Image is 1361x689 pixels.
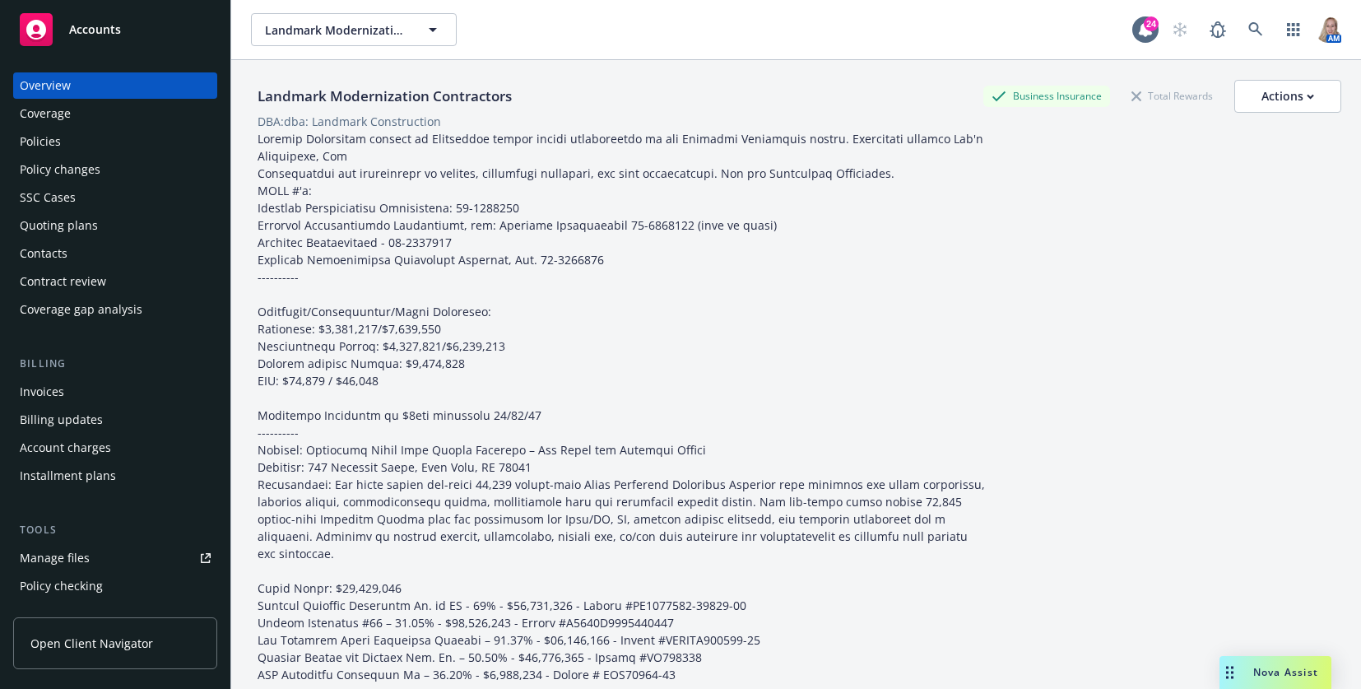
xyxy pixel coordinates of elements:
a: Manage exposures [13,601,217,627]
span: Landmark Modernization Contractors [265,21,407,39]
a: Coverage [13,100,217,127]
div: Policy changes [20,156,100,183]
a: Switch app [1277,13,1310,46]
div: SSC Cases [20,184,76,211]
div: Actions [1261,81,1314,112]
button: Actions [1234,80,1341,113]
img: photo [1315,16,1341,43]
button: Nova Assist [1219,656,1331,689]
div: Landmark Modernization Contractors [251,86,518,107]
div: Contacts [20,240,67,267]
div: 24 [1144,16,1159,31]
div: Quoting plans [20,212,98,239]
a: Accounts [13,7,217,53]
div: Manage files [20,545,90,571]
div: Billing [13,356,217,372]
div: Billing updates [20,407,103,433]
a: Installment plans [13,463,217,489]
a: Overview [13,72,217,99]
a: Search [1239,13,1272,46]
a: Policy checking [13,573,217,599]
div: Installment plans [20,463,116,489]
div: Policy checking [20,573,103,599]
div: Overview [20,72,71,99]
a: Manage files [13,545,217,571]
a: Contract review [13,268,217,295]
a: SSC Cases [13,184,217,211]
span: Nova Assist [1253,665,1318,679]
a: Policy changes [13,156,217,183]
div: Coverage [20,100,71,127]
a: Start snowing [1164,13,1196,46]
a: Coverage gap analysis [13,296,217,323]
a: Report a Bug [1201,13,1234,46]
div: DBA: dba: Landmark Construction [258,113,441,130]
div: Policies [20,128,61,155]
div: Drag to move [1219,656,1240,689]
div: Invoices [20,379,64,405]
a: Invoices [13,379,217,405]
div: Total Rewards [1123,86,1221,106]
div: Tools [13,522,217,538]
a: Policies [13,128,217,155]
span: Open Client Navigator [30,635,153,652]
div: Business Insurance [983,86,1110,106]
div: Manage exposures [20,601,124,627]
a: Billing updates [13,407,217,433]
a: Account charges [13,435,217,461]
div: Contract review [20,268,106,295]
a: Contacts [13,240,217,267]
div: Account charges [20,435,111,461]
button: Landmark Modernization Contractors [251,13,457,46]
div: Coverage gap analysis [20,296,142,323]
a: Quoting plans [13,212,217,239]
span: Accounts [69,23,121,36]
